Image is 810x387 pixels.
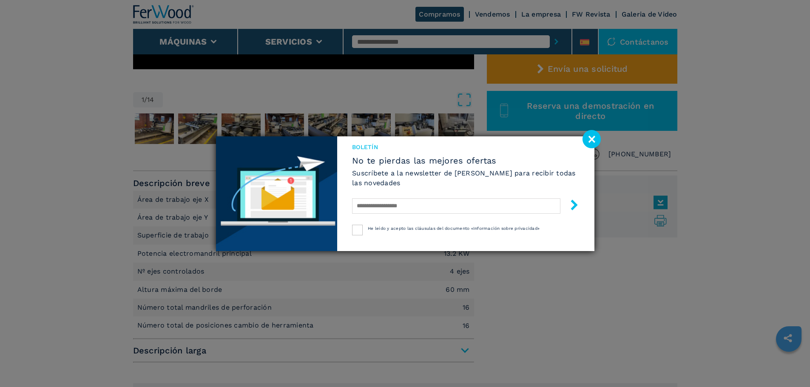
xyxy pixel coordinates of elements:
img: Newsletter image [216,136,338,251]
h6: Suscríbete a la newsletter de [PERSON_NAME] para recibir todas las novedades [352,168,579,188]
span: He leído y acepto las cláusulas del documento «Información sobre privacidad» [368,226,540,231]
span: No te pierdas las mejores ofertas [352,155,579,166]
button: submit-button [560,196,580,216]
span: Boletín [352,143,579,151]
